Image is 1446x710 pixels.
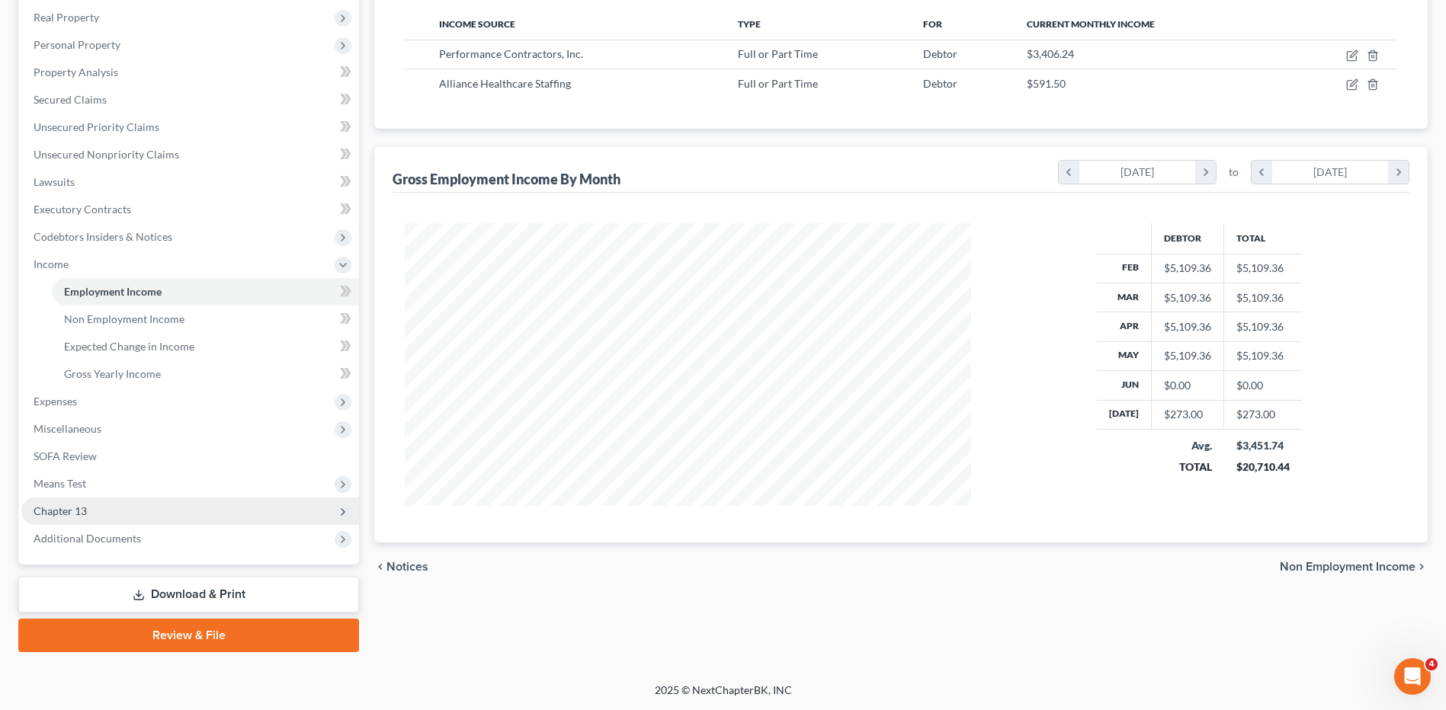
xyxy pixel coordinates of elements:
[1236,438,1290,453] div: $3,451.74
[374,561,386,573] i: chevron_left
[1164,459,1212,475] div: TOTAL
[1027,47,1074,60] span: $3,406.24
[1097,400,1152,429] th: [DATE]
[21,59,359,86] a: Property Analysis
[1097,341,1152,370] th: May
[52,360,359,388] a: Gross Yearly Income
[386,561,428,573] span: Notices
[1224,283,1302,312] td: $5,109.36
[34,66,118,78] span: Property Analysis
[34,120,159,133] span: Unsecured Priority Claims
[1224,312,1302,341] td: $5,109.36
[289,683,1158,710] div: 2025 © NextChapterBK, INC
[1097,283,1152,312] th: Mar
[34,175,75,188] span: Lawsuits
[1164,407,1211,422] div: $273.00
[34,148,179,161] span: Unsecured Nonpriority Claims
[923,18,942,30] span: For
[1236,459,1290,475] div: $20,710.44
[1079,161,1196,184] div: [DATE]
[18,577,359,612] a: Download & Print
[738,18,761,30] span: Type
[21,114,359,141] a: Unsecured Priority Claims
[1164,438,1212,453] div: Avg.
[1394,658,1431,695] iframe: Intercom live chat
[1027,18,1155,30] span: Current Monthly Income
[21,141,359,168] a: Unsecured Nonpriority Claims
[64,285,162,298] span: Employment Income
[1224,254,1302,283] td: $5,109.36
[1164,261,1211,276] div: $5,109.36
[1152,223,1224,254] th: Debtor
[34,230,172,243] span: Codebtors Insiders & Notices
[439,18,515,30] span: Income Source
[34,203,131,216] span: Executory Contracts
[1280,561,1416,573] span: Non Employment Income
[52,278,359,305] a: Employment Income
[1164,290,1211,305] div: $5,109.36
[1416,561,1428,573] i: chevron_right
[1097,371,1152,400] th: Jun
[1097,254,1152,283] th: Feb
[34,477,86,490] span: Means Test
[21,443,359,470] a: SOFA Review
[21,196,359,223] a: Executory Contracts
[21,86,359,114] a: Secured Claims
[923,77,957,90] span: Debtor
[18,619,359,652] a: Review & File
[34,11,99,24] span: Real Property
[923,47,957,60] span: Debtor
[34,504,87,517] span: Chapter 13
[1164,348,1211,363] div: $5,109.36
[34,449,97,462] span: SOFA Review
[1195,161,1216,184] i: chevron_right
[34,395,77,408] span: Expenses
[439,77,571,90] span: Alliance Healthcare Staffing
[1224,400,1302,429] td: $273.00
[64,312,184,325] span: Non Employment Income
[738,47,818,60] span: Full or Part Time
[1224,341,1302,370] td: $5,109.36
[1097,312,1152,341] th: Apr
[52,305,359,333] a: Non Employment Income
[1027,77,1066,90] span: $591.50
[64,367,161,380] span: Gross Yearly Income
[52,333,359,360] a: Expected Change in Income
[439,47,583,60] span: Performance Contractors, Inc.
[1272,161,1389,184] div: [DATE]
[34,93,107,106] span: Secured Claims
[393,170,620,188] div: Gross Employment Income By Month
[1224,223,1302,254] th: Total
[374,561,428,573] button: chevron_left Notices
[64,340,194,353] span: Expected Change in Income
[34,257,69,270] span: Income
[1425,658,1438,670] span: 4
[34,38,120,51] span: Personal Property
[1252,161,1272,184] i: chevron_left
[34,422,101,435] span: Miscellaneous
[1388,161,1409,184] i: chevron_right
[34,532,141,545] span: Additional Documents
[738,77,818,90] span: Full or Part Time
[1280,561,1428,573] button: Non Employment Income chevron_right
[21,168,359,196] a: Lawsuits
[1224,371,1302,400] td: $0.00
[1164,319,1211,334] div: $5,109.36
[1164,378,1211,393] div: $0.00
[1229,165,1239,180] span: to
[1059,161,1079,184] i: chevron_left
